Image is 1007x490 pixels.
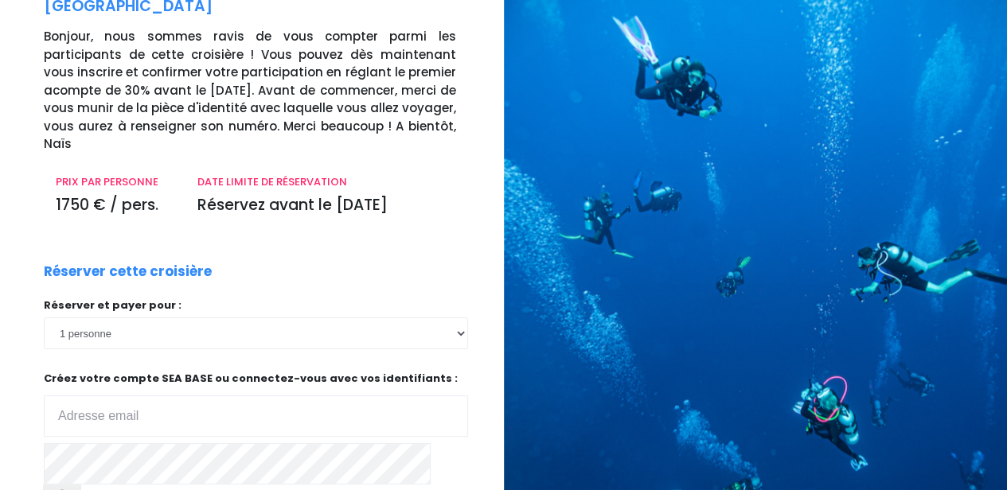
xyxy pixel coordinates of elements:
p: Réserver et payer pour : [44,297,468,313]
p: Réserver cette croisière [44,262,212,282]
p: Bonjour, nous sommes ravis de vous compter parmi les participants de cette croisière ! Vous pouve... [44,28,492,154]
p: PRIX PAR PERSONNE [56,174,173,190]
p: Créez votre compte SEA BASE ou connectez-vous avec vos identifiants : [44,371,468,437]
p: DATE LIMITE DE RÉSERVATION [197,174,455,190]
input: Adresse email [44,395,468,437]
p: 1750 € / pers. [56,194,173,217]
p: Réservez avant le [DATE] [197,194,455,217]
